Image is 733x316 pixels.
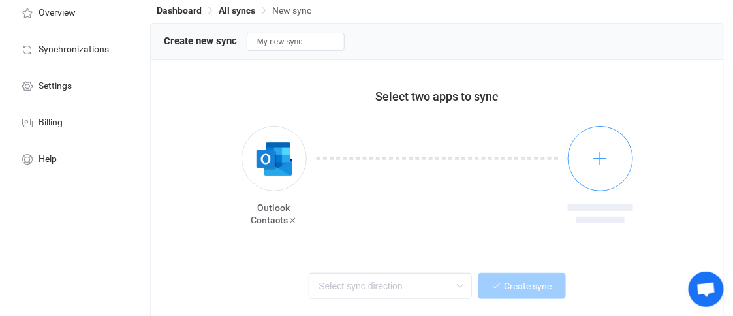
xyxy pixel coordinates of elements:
[39,118,63,128] span: Billing
[251,202,290,225] span: Outlook Contacts
[157,6,311,15] div: Breadcrumb
[7,30,137,67] a: Synchronizations
[250,134,299,183] img: outlook.png
[7,140,137,176] a: Help
[7,103,137,140] a: Billing
[157,5,202,16] span: Dashboard
[39,8,76,18] span: Overview
[247,33,345,51] input: Sync name
[309,273,472,299] input: Select sync direction
[164,35,237,47] span: Create new sync
[39,44,109,55] span: Synchronizations
[272,5,311,16] span: New sync
[219,5,255,16] span: All syncs
[478,273,566,299] button: Create sync
[689,272,724,307] div: Open chat
[376,89,499,103] span: Select two apps to sync
[39,154,57,165] span: Help
[505,281,552,291] span: Create sync
[7,67,137,103] a: Settings
[39,81,72,91] span: Settings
